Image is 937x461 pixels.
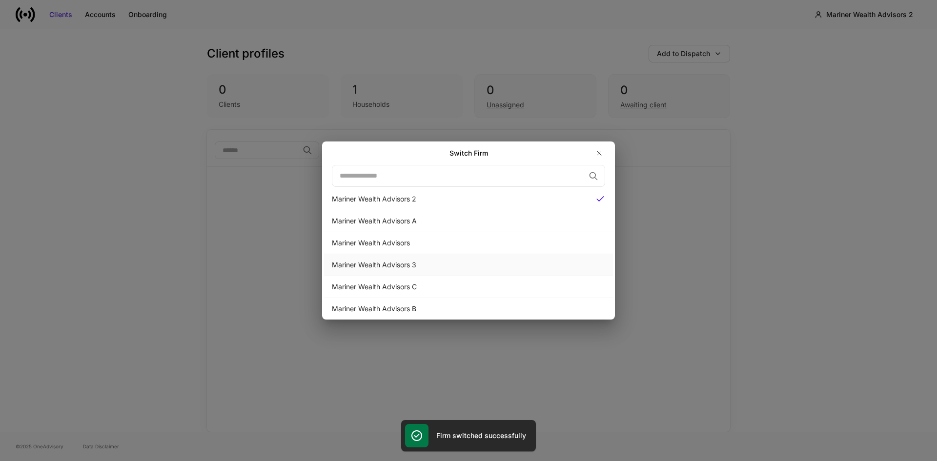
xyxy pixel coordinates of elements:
div: Mariner Wealth Advisors 3 [332,260,605,270]
h5: Firm switched successfully [436,431,526,441]
div: Mariner Wealth Advisors C [332,282,605,292]
h2: Switch Firm [449,148,488,158]
div: Mariner Wealth Advisors [332,238,605,248]
div: Mariner Wealth Advisors 2 [332,194,588,204]
div: Mariner Wealth Advisors A [332,216,605,226]
div: Mariner Wealth Advisors B [332,304,605,314]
